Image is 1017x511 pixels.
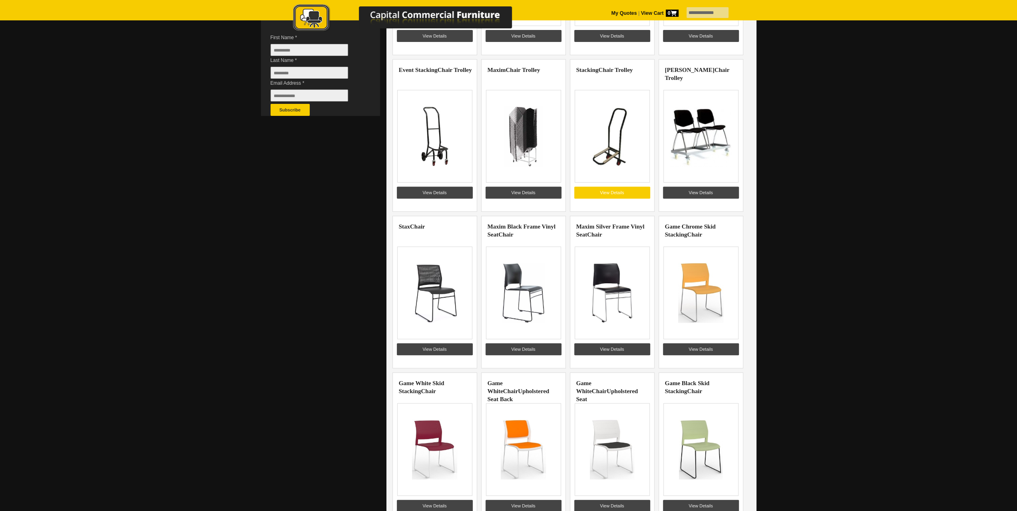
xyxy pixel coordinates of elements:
a: Event StackingChair Trolley [399,67,472,73]
a: Game Chrome Skid StackingChair [665,223,716,238]
a: View Details [663,30,739,42]
a: [PERSON_NAME]Chair Trolley [665,67,729,81]
highlight: Chair [410,223,425,230]
a: Game Black Skid StackingChair [665,380,710,394]
a: Game WhiteChairUpholstered Seat [576,380,638,402]
button: Subscribe [271,104,310,116]
highlight: Chair [587,231,602,238]
highlight: Chair Trolley [506,67,540,73]
a: View Details [663,187,739,199]
a: View Details [486,187,561,199]
a: View Details [574,343,650,355]
highlight: Chair Trolley [598,67,633,73]
input: First Name * [271,44,348,56]
a: Maxim Silver Frame Vinyl SeatChair [576,223,645,238]
a: View Details [397,187,473,199]
highlight: Chair [498,231,513,238]
input: Email Address * [271,89,348,101]
a: View Details [574,187,650,199]
highlight: Chair Trolley [665,67,729,81]
highlight: Chair [592,388,607,394]
a: View Details [574,30,650,42]
highlight: Chair [421,388,436,394]
strong: View Cart [641,10,679,16]
a: StaxChair [399,223,425,230]
a: Game WhiteChairUpholstered Seat Back [488,380,549,402]
a: View Details [486,343,561,355]
span: Email Address * [271,79,360,87]
highlight: Chair [687,388,702,394]
span: Last Name * [271,56,360,64]
input: Last Name * [271,67,348,79]
img: Capital Commercial Furniture Logo [271,4,551,33]
span: First Name * [271,34,360,42]
a: View Cart0 [639,10,678,16]
a: View Details [663,343,739,355]
a: MaximChair Trolley [488,67,540,73]
highlight: Chair Trolley [438,67,472,73]
a: Capital Commercial Furniture Logo [271,4,551,36]
a: StackingChair Trolley [576,67,633,73]
a: View Details [397,343,473,355]
a: Maxim Black Frame Vinyl SeatChair [488,223,555,238]
a: My Quotes [611,10,637,16]
a: Game White Skid StackingChair [399,380,444,394]
highlight: Chair [503,388,518,394]
highlight: Chair [687,231,702,238]
span: 0 [666,10,679,17]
